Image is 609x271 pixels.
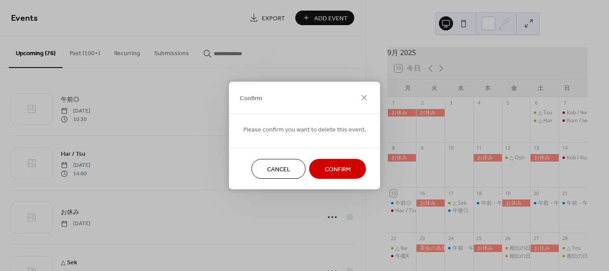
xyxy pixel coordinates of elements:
span: Cancel [267,165,290,174]
span: Confirm [240,94,262,103]
button: Confirm [309,159,366,179]
span: Please confirm you want to delete this event. [243,125,366,135]
button: Cancel [252,159,306,179]
span: Confirm [325,165,351,174]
